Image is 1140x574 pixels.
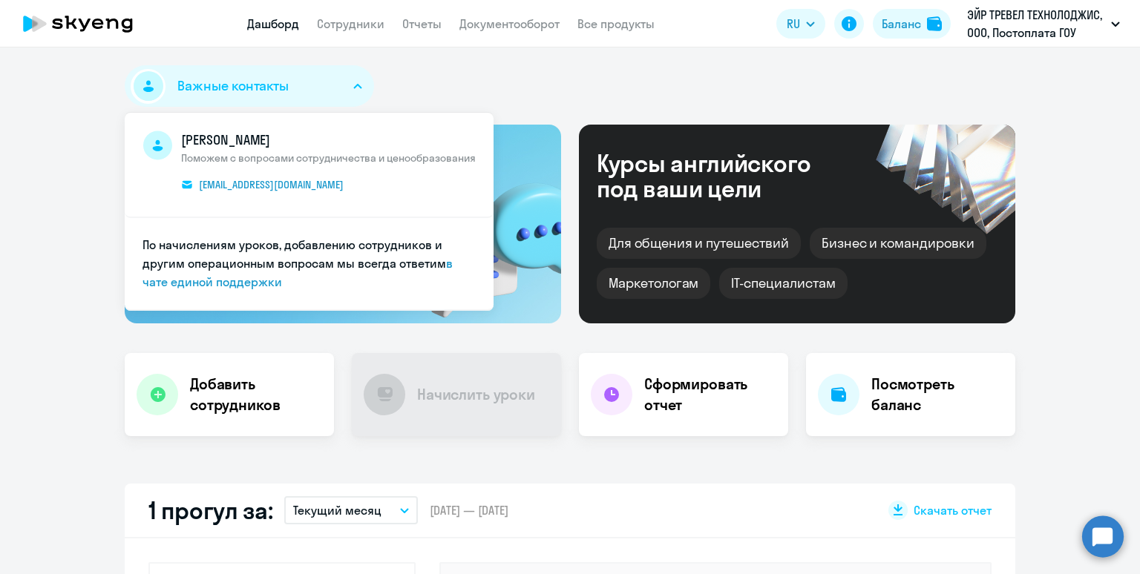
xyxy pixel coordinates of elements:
button: Важные контакты [125,65,374,107]
span: RU [787,15,800,33]
a: Отчеты [402,16,442,31]
span: Скачать отчет [914,502,992,518]
span: Поможем с вопросами сотрудничества и ценообразования [181,151,476,165]
div: Курсы английского под ваши цели [597,151,851,201]
div: Бизнес и командировки [810,228,986,259]
div: IT-специалистам [719,268,847,299]
span: По начислениям уроков, добавлению сотрудников и другим операционным вопросам мы всегда ответим [142,237,446,271]
div: Маркетологам [597,268,710,299]
span: [DATE] — [DATE] [430,502,508,518]
h2: 1 прогул за: [148,495,272,525]
h4: Сформировать отчет [644,374,776,415]
p: ЭЙР ТРЕВЕЛ ТЕХНОЛОДЖИС, ООО, Постоплата ГОУ ТРЭВЕЛ АН ЛИМИТЕД [967,6,1105,42]
a: Сотрудники [317,16,384,31]
img: balance [927,16,942,31]
span: [PERSON_NAME] [181,131,476,150]
button: RU [776,9,825,39]
span: [EMAIL_ADDRESS][DOMAIN_NAME] [199,178,344,191]
a: в чате единой поддержки [142,256,453,289]
button: Текущий месяц [284,496,418,524]
div: Для общения и путешествий [597,228,801,259]
h4: Начислить уроки [417,384,535,405]
h4: Посмотреть баланс [871,374,1003,415]
p: Текущий месяц [293,501,381,519]
a: Документооборот [459,16,560,31]
button: ЭЙР ТРЕВЕЛ ТЕХНОЛОДЖИС, ООО, Постоплата ГОУ ТРЭВЕЛ АН ЛИМИТЕД [960,6,1127,42]
ul: Важные контакты [125,113,494,311]
a: Дашборд [247,16,299,31]
a: Все продукты [577,16,655,31]
button: Балансbalance [873,9,951,39]
div: Баланс [882,15,921,33]
h4: Добавить сотрудников [190,374,322,415]
span: Важные контакты [177,76,289,96]
a: [EMAIL_ADDRESS][DOMAIN_NAME] [181,177,356,193]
